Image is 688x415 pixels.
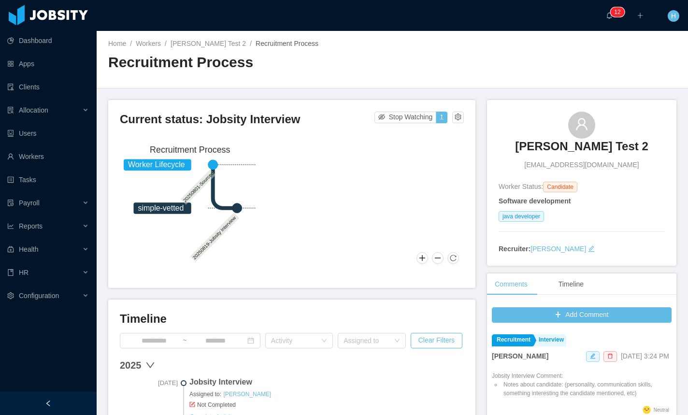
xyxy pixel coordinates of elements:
[189,376,464,388] span: Jobsity Interview
[247,337,254,344] i: icon: calendar
[7,223,14,229] i: icon: line-chart
[7,170,89,189] a: icon: profileTasks
[492,334,533,346] a: Recruitment
[7,31,89,50] a: icon: pie-chartDashboard
[499,245,530,253] strong: Recruiter:
[436,112,447,123] button: 1
[671,10,676,22] span: H
[551,273,591,295] div: Timeline
[606,12,613,19] i: icon: bell
[192,215,237,260] text: 20250819-Jobsity Interview
[7,124,89,143] a: icon: robotUsers
[223,390,272,398] a: [PERSON_NAME]
[128,160,185,169] tspan: Worker Lifecycle
[120,358,464,372] div: 2025 down
[120,112,374,127] h3: Current status: Jobsity Interview
[607,353,613,359] i: icon: delete
[182,171,215,203] text: 20250801-Sourced
[610,7,624,17] sup: 12
[165,40,167,47] span: /
[321,338,327,344] i: icon: down
[588,245,595,252] i: icon: edit
[432,252,444,264] button: Zoom Out
[515,139,648,154] h3: [PERSON_NAME] Test 2
[530,245,586,253] a: [PERSON_NAME]
[189,401,195,407] i: icon: form
[492,372,672,398] div: Jobsity Interview Comment:
[7,107,14,114] i: icon: solution
[502,380,672,398] li: Notes about candidate: (personality, communication skills, something interesting the candidate me...
[108,53,392,72] h2: Recruitment Process
[19,106,48,114] span: Allocation
[19,222,43,230] span: Reports
[7,77,89,97] a: icon: auditClients
[492,352,548,360] strong: [PERSON_NAME]
[617,7,621,17] p: 2
[621,352,669,360] span: [DATE] 3:24 PM
[447,252,459,264] button: Reset Zoom
[394,338,400,344] i: icon: down
[189,390,464,399] span: Assigned to:
[499,211,544,222] span: java developer
[19,292,59,300] span: Configuration
[108,40,126,47] a: Home
[411,333,462,348] button: Clear Filters
[136,40,161,47] a: Workers
[7,292,14,299] i: icon: setting
[492,307,672,323] button: icon: plusAdd Comment
[654,407,669,413] span: Neutral
[614,7,617,17] p: 1
[452,112,464,123] button: icon: setting
[250,40,252,47] span: /
[171,40,246,47] a: [PERSON_NAME] Test 2
[7,54,89,73] a: icon: appstoreApps
[7,246,14,253] i: icon: medicine-box
[256,40,318,47] span: Recruitment Process
[344,336,389,345] div: Assigned to
[120,378,178,388] span: [DATE]
[19,269,29,276] span: HR
[19,199,40,207] span: Payroll
[145,360,155,370] span: down
[487,273,535,295] div: Comments
[7,269,14,276] i: icon: book
[637,12,644,19] i: icon: plus
[515,139,648,160] a: [PERSON_NAME] Test 2
[575,117,588,131] i: icon: user
[590,353,596,359] i: icon: edit
[189,401,464,409] span: Not Completed
[499,183,543,190] span: Worker Status:
[130,40,132,47] span: /
[416,252,428,264] button: Zoom In
[120,311,464,327] h3: Timeline
[150,145,230,155] text: Recruitment Process
[543,182,577,192] span: Candidate
[271,336,316,345] div: Activity
[7,200,14,206] i: icon: file-protect
[499,197,571,205] strong: Software development
[524,160,639,170] span: [EMAIL_ADDRESS][DOMAIN_NAME]
[19,245,38,253] span: Health
[374,112,437,123] button: icon: eye-invisibleStop Watching
[138,204,184,212] tspan: simple-vetted
[7,147,89,166] a: icon: userWorkers
[534,334,566,346] a: Interview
